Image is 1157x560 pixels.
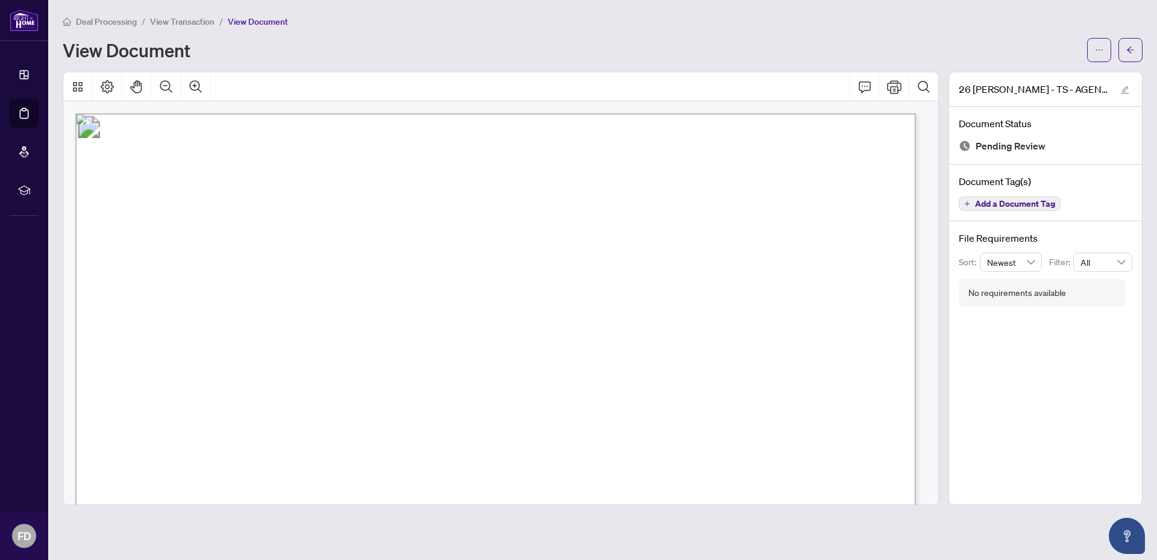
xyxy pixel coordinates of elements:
[63,17,71,26] span: home
[975,200,1055,208] span: Add a Document Tag
[17,527,31,544] span: FD
[968,286,1066,300] div: No requirements available
[228,16,288,27] span: View Document
[219,14,223,28] li: /
[1080,253,1125,271] span: All
[76,16,137,27] span: Deal Processing
[1049,256,1073,269] p: Filter:
[959,116,1132,131] h4: Document Status
[959,82,1109,96] span: 26 [PERSON_NAME] - TS - AGENT TO REVIEW.pdf
[959,140,971,152] img: Document Status
[976,138,1046,154] span: Pending Review
[959,231,1132,245] h4: File Requirements
[1121,86,1129,94] span: edit
[987,253,1035,271] span: Newest
[1126,46,1135,54] span: arrow-left
[142,14,145,28] li: /
[150,16,215,27] span: View Transaction
[10,9,39,31] img: logo
[63,40,190,60] h1: View Document
[959,197,1061,211] button: Add a Document Tag
[1095,46,1103,54] span: ellipsis
[959,174,1132,189] h4: Document Tag(s)
[964,201,970,207] span: plus
[959,256,980,269] p: Sort:
[1109,518,1145,554] button: Open asap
